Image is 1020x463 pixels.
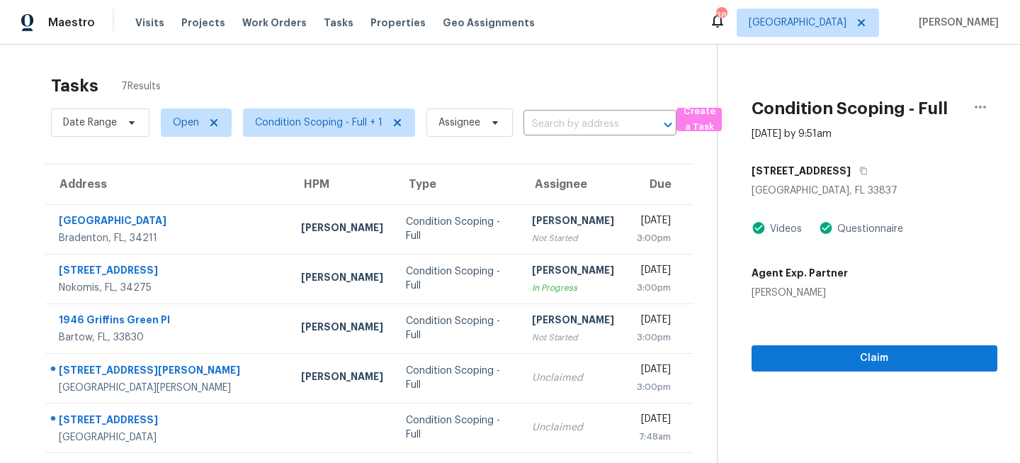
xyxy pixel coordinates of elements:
[752,286,848,300] div: [PERSON_NAME]
[324,18,353,28] span: Tasks
[406,264,509,293] div: Condition Scoping - Full
[48,16,95,30] span: Maestro
[637,380,671,394] div: 3:00pm
[59,213,278,231] div: [GEOGRAPHIC_DATA]
[59,413,278,430] div: [STREET_ADDRESS]
[532,263,614,281] div: [PERSON_NAME]
[763,350,986,367] span: Claim
[752,164,851,178] h5: [STREET_ADDRESS]
[752,127,832,141] div: [DATE] by 9:51am
[59,231,278,245] div: Bradenton, FL, 34211
[59,313,278,330] div: 1946 Griffins Green Pl
[532,330,614,345] div: Not Started
[752,101,948,116] h2: Condition Scoping - Full
[637,362,671,380] div: [DATE]
[301,369,383,387] div: [PERSON_NAME]
[438,116,480,130] span: Assignee
[59,381,278,395] div: [GEOGRAPHIC_DATA][PERSON_NAME]
[523,113,637,135] input: Search by address
[532,213,614,231] div: [PERSON_NAME]
[406,314,509,342] div: Condition Scoping - Full
[752,345,997,372] button: Claim
[59,281,278,295] div: Nokomis, FL, 34275
[45,164,290,204] th: Address
[242,16,307,30] span: Work Orders
[752,266,848,280] h5: Agent Exp. Partner
[301,320,383,338] div: [PERSON_NAME]
[637,313,671,330] div: [DATE]
[63,116,117,130] span: Date Range
[395,164,521,204] th: Type
[301,221,383,238] div: [PERSON_NAME]
[521,164,625,204] th: Assignee
[749,16,846,30] span: [GEOGRAPHIC_DATA]
[290,164,395,204] th: HPM
[51,79,98,93] h2: Tasks
[637,213,671,231] div: [DATE]
[59,430,278,445] div: [GEOGRAPHIC_DATA]
[752,184,997,198] div: [GEOGRAPHIC_DATA], FL 33837
[637,330,671,345] div: 3:00pm
[637,412,671,430] div: [DATE]
[173,116,199,130] span: Open
[658,115,678,135] button: Open
[819,221,833,235] img: Artifact Present Icon
[637,231,671,245] div: 3:00pm
[625,164,693,204] th: Due
[716,9,726,23] div: 38
[59,263,278,281] div: [STREET_ADDRESS]
[370,16,426,30] span: Properties
[532,420,614,435] div: Unclaimed
[532,231,614,245] div: Not Started
[684,104,715,136] span: Create a Task
[121,79,161,94] span: 7 Results
[532,313,614,330] div: [PERSON_NAME]
[637,430,671,444] div: 7:48am
[135,16,164,30] span: Visits
[833,222,903,236] div: Questionnaire
[913,16,999,30] span: [PERSON_NAME]
[406,413,509,442] div: Condition Scoping - Full
[637,281,671,295] div: 3:00pm
[766,222,802,236] div: Videos
[851,158,870,184] button: Copy Address
[532,281,614,295] div: In Progress
[752,221,766,235] img: Artifact Present Icon
[59,330,278,345] div: Bartow, FL, 33830
[443,16,535,30] span: Geo Assignments
[532,371,614,385] div: Unclaimed
[301,270,383,288] div: [PERSON_NAME]
[406,364,509,392] div: Condition Scoping - Full
[181,16,225,30] span: Projects
[255,116,382,130] span: Condition Scoping - Full + 1
[676,108,722,131] button: Create a Task
[59,363,278,381] div: [STREET_ADDRESS][PERSON_NAME]
[637,263,671,281] div: [DATE]
[406,215,509,243] div: Condition Scoping - Full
